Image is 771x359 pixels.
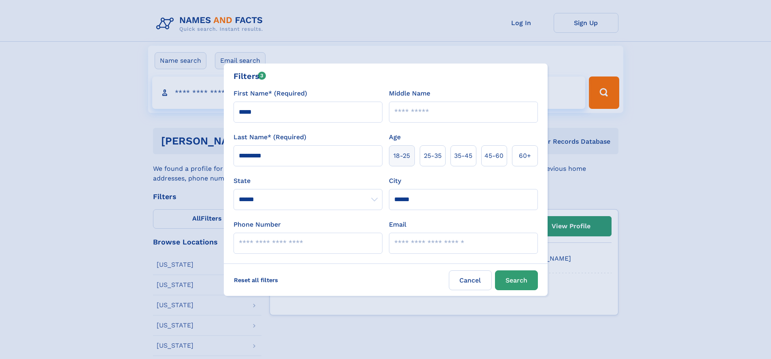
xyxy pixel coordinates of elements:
label: First Name* (Required) [234,89,307,98]
span: 60+ [519,151,531,161]
label: Middle Name [389,89,430,98]
span: 45‑60 [484,151,503,161]
label: Reset all filters [229,270,283,290]
button: Search [495,270,538,290]
span: 25‑35 [424,151,442,161]
label: Email [389,220,406,229]
label: Age [389,132,401,142]
label: Last Name* (Required) [234,132,306,142]
span: 18‑25 [393,151,410,161]
span: 35‑45 [454,151,472,161]
div: Filters [234,70,266,82]
label: City [389,176,401,186]
label: State [234,176,382,186]
label: Cancel [449,270,492,290]
label: Phone Number [234,220,281,229]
